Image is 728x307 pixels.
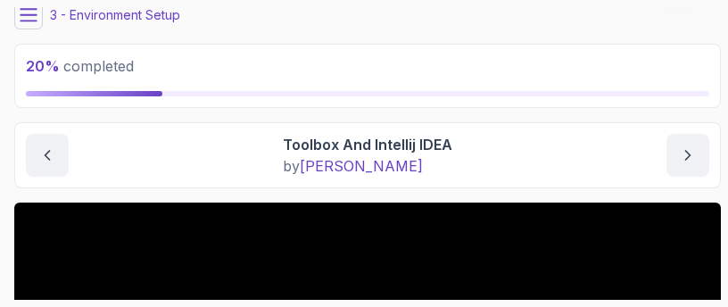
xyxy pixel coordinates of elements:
[26,57,134,75] span: completed
[50,6,180,24] p: 3 - Environment Setup
[666,134,709,177] button: next content
[283,134,452,155] p: Toolbox And Intellij IDEA
[283,155,452,177] p: by
[26,134,69,177] button: previous content
[300,157,423,175] span: [PERSON_NAME]
[26,57,60,75] span: 20 %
